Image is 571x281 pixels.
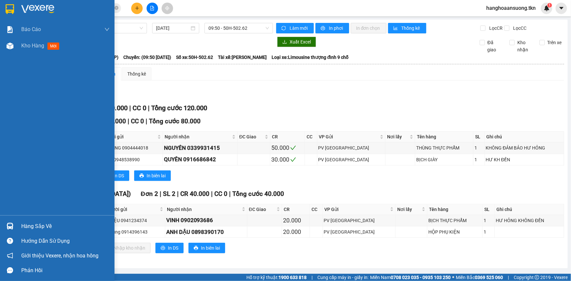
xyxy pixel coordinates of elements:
[21,25,41,33] span: Báo cáo
[149,117,201,125] span: Tổng cước 80.000
[161,246,165,251] span: printer
[508,274,509,281] span: |
[370,274,451,281] span: Miền Nam
[115,5,118,11] span: close-circle
[156,25,189,32] input: 14/09/2025
[147,3,158,14] button: file-add
[278,275,307,280] strong: 1900 633 818
[97,117,126,125] span: CR 80.000
[164,144,236,152] div: NGUYÊN 0339931415
[276,23,314,33] button: syncLàm mới
[277,37,316,47] button: downloadXuất Excel
[155,243,184,253] button: printerIn DS
[21,43,44,49] span: Kho hàng
[393,26,399,31] span: bar-chart
[329,25,344,32] span: In phơi
[106,228,164,236] div: a trung 0914396143
[321,26,326,31] span: printer
[214,190,227,198] span: CC 0
[388,23,426,33] button: bar-chartThống kê
[428,217,481,224] div: BỊCH THỰC PHẨM
[6,4,14,14] img: logo-vxr
[165,6,170,10] span: aim
[547,3,552,8] sup: 1
[7,267,13,273] span: message
[131,3,143,14] button: plus
[21,252,98,260] span: Giới thiệu Vexere, nhận hoa hồng
[177,190,179,198] span: |
[456,274,503,281] span: Miền Bắc
[166,228,246,237] div: ANH DẬU 0898390170
[128,117,129,125] span: |
[319,133,379,140] span: VP Gửi
[47,43,59,50] span: mới
[310,204,323,215] th: CC
[484,228,493,236] div: 1
[150,6,154,10] span: file-add
[246,274,307,281] span: Hỗ trợ kỹ thuật:
[103,133,156,140] span: Người gửi
[324,217,395,224] div: PV [GEOGRAPHIC_DATA]
[160,190,161,198] span: |
[473,132,485,142] th: SL
[283,227,309,237] div: 20.000
[115,6,118,10] span: close-circle
[391,275,451,280] strong: 0708 023 035 - 0935 103 250
[535,275,539,280] span: copyright
[485,132,564,142] th: Ghi chú
[102,144,162,151] div: C TRANG 0904444018
[323,215,396,226] td: PV Hòa Thành
[101,243,151,253] button: downloadNhập kho nhận
[165,133,231,140] span: Người nhận
[495,204,564,215] th: Ghi chú
[305,132,317,142] th: CC
[147,172,166,179] span: In biên lai
[515,39,534,53] span: Kho nhận
[317,154,386,166] td: PV Hòa Thành
[211,190,213,198] span: |
[7,43,13,49] img: warehouse-icon
[106,206,158,213] span: Người gửi
[141,190,158,198] span: Đơn 2
[188,243,225,253] button: printerIn biên lai
[131,117,144,125] span: CC 0
[229,190,231,198] span: |
[148,104,150,112] span: |
[102,156,162,163] div: nhân 0948538990
[556,3,567,14] button: caret-down
[180,190,209,198] span: CR 40.000
[106,217,164,224] div: C DIỆU 0941234374
[101,170,129,181] button: printerIn DS
[139,173,144,179] span: printer
[496,217,563,224] div: HƯ HỎNG KHÔNG ĐỀN
[290,38,311,45] span: Xuất Excel
[7,253,13,259] span: notification
[164,155,236,164] div: QUYÊN 0916686842
[208,23,269,33] span: 09:50 - 50H-502.62
[318,156,384,163] div: PV [GEOGRAPHIC_DATA]
[176,54,213,61] span: Số xe: 50H-502.62
[351,23,386,33] button: In đơn chọn
[315,23,349,33] button: printerIn phơi
[283,216,309,225] div: 20.000
[486,144,563,151] div: KHÔNG ĐẢM BẢO HƯ HỎNG
[166,216,246,225] div: VINH 0902093686
[484,217,493,224] div: 1
[270,132,305,142] th: CR
[114,172,124,179] span: In DS
[271,143,304,152] div: 50.000
[272,54,349,61] span: Loại xe: Limousine thượng đỉnh 9 chỗ
[135,6,139,10] span: plus
[545,39,564,46] span: Trên xe
[168,244,178,252] span: In DS
[290,157,296,163] span: check
[290,145,296,151] span: check
[134,170,171,181] button: printerIn biên lai
[559,5,564,11] span: caret-down
[21,221,110,231] div: Hàng sắp về
[282,40,287,45] span: download
[312,274,312,281] span: |
[7,26,13,33] img: solution-icon
[218,54,267,61] span: Tài xế: [PERSON_NAME]
[318,144,384,151] div: PV [GEOGRAPHIC_DATA]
